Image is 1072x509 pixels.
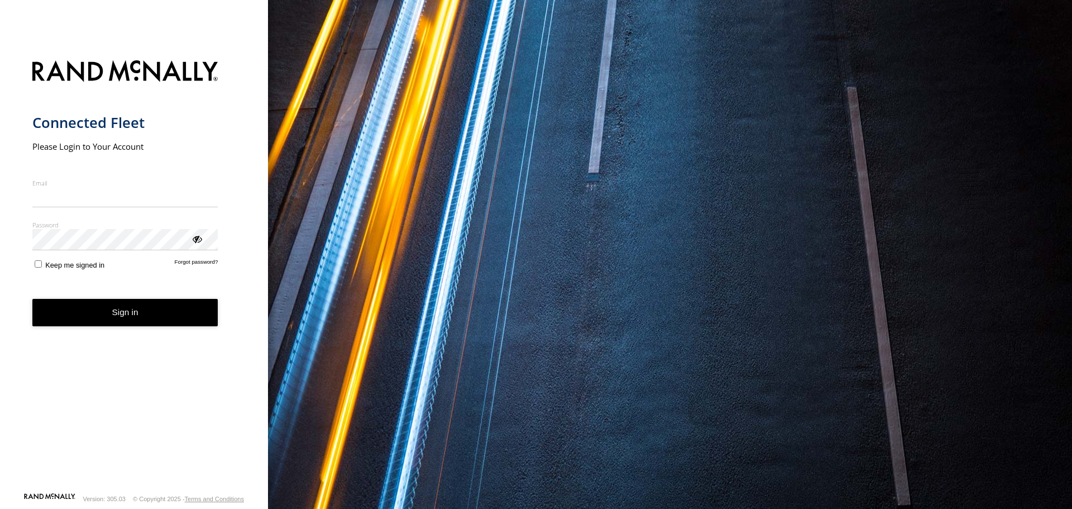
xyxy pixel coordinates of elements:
label: Email [32,179,218,187]
label: Password [32,221,218,229]
a: Terms and Conditions [185,496,244,502]
div: ViewPassword [191,233,202,244]
button: Sign in [32,299,218,326]
form: main [32,54,236,492]
a: Forgot password? [175,259,218,269]
div: © Copyright 2025 - [133,496,244,502]
h2: Please Login to Your Account [32,141,218,152]
img: Rand McNally [32,58,218,87]
div: Version: 305.03 [83,496,126,502]
a: Visit our Website [24,493,75,505]
input: Keep me signed in [35,260,42,268]
h1: Connected Fleet [32,113,218,132]
span: Keep me signed in [45,261,104,269]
